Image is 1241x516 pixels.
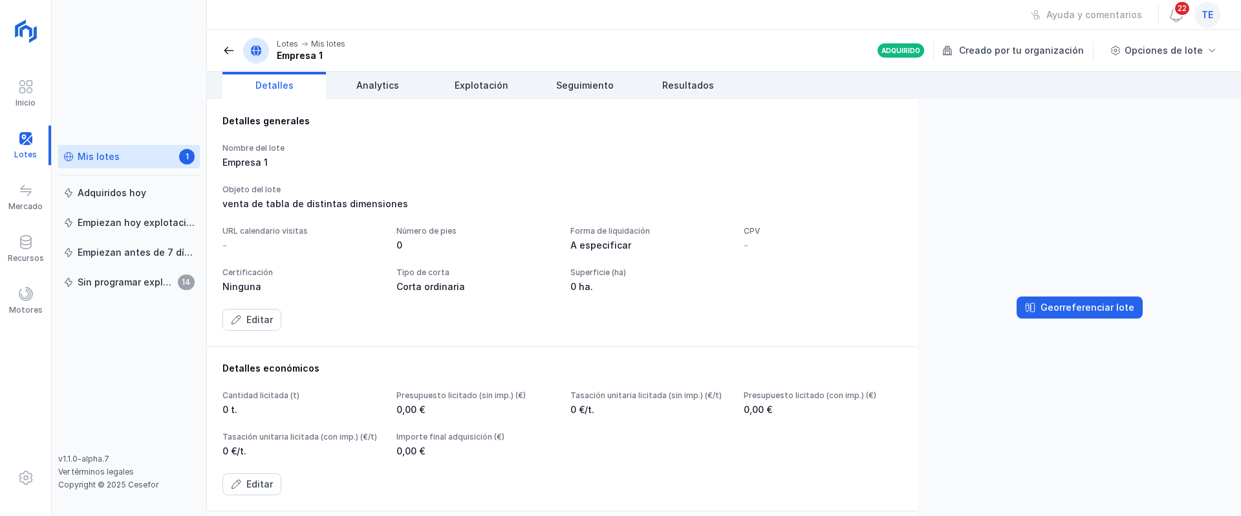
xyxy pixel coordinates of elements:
[222,239,227,252] div: -
[570,403,729,416] div: 0 €/t.
[396,267,555,278] div: Tipo de corta
[246,478,273,491] div: Editar
[58,480,200,490] div: Copyright © 2025 Cesefor
[744,390,902,401] div: Presupuesto licitado (con imp.) (€)
[311,39,345,49] div: Mis lotes
[222,390,381,401] div: Cantidad licitada (t)
[396,403,555,416] div: 0,00 €
[881,46,920,55] div: Adquirido
[222,226,381,236] div: URL calendario visitas
[78,150,120,163] div: Mis lotes
[222,143,381,153] div: Nombre del lote
[556,79,614,92] span: Seguimiento
[222,309,281,331] button: Editar
[58,211,200,234] a: Empiezan hoy explotación
[8,253,44,264] div: Recursos
[222,362,902,375] div: Detalles económicos
[78,246,195,259] div: Empiezan antes de 7 días
[10,15,42,47] img: logoRight.svg
[744,403,902,416] div: 0,00 €
[58,181,200,205] a: Adquiridos hoy
[222,156,381,169] div: Empresa 1
[396,390,555,401] div: Presupuesto licitado (sin imp.) (€)
[246,313,273,326] div: Editar
[570,226,729,236] div: Forma de liquidación
[78,186,146,199] div: Adquiridos hoy
[396,280,555,293] div: Corta ordinaria
[396,445,555,458] div: 0,00 €
[942,41,1095,60] div: Creado por tu organización
[58,271,200,294] a: Sin programar explotación14
[222,267,381,278] div: Certificación
[222,445,381,458] div: 0 €/t.
[277,49,345,62] div: Empresa 1
[744,239,748,252] div: -
[455,79,508,92] span: Explotación
[1022,4,1150,26] button: Ayuda y comentarios
[1174,1,1191,16] span: 22
[58,467,134,477] a: Ver términos legales
[222,197,902,210] div: venta de tabla de distintas dimensiones
[356,79,399,92] span: Analytics
[78,276,174,289] div: Sin programar explotación
[636,72,740,99] a: Resultados
[570,390,729,401] div: Tasación unitaria licitada (sin imp.) (€/t)
[16,98,36,108] div: Inicio
[1202,8,1213,21] span: te
[222,72,326,99] a: Detalles
[533,72,636,99] a: Seguimiento
[78,216,195,229] div: Empiezan hoy explotación
[1017,297,1143,319] button: Georreferenciar lote
[222,403,381,416] div: 0 t.
[429,72,533,99] a: Explotación
[222,473,281,495] button: Editar
[222,185,902,195] div: Objeto del lote
[396,239,555,252] div: 0
[744,226,902,236] div: CPV
[1046,8,1142,21] div: Ayuda y comentarios
[222,280,381,293] div: Ninguna
[8,201,43,212] div: Mercado
[570,267,729,278] div: Superficie (ha)
[58,241,200,264] a: Empiezan antes de 7 días
[178,275,195,290] span: 14
[255,79,294,92] span: Detalles
[58,454,200,464] div: v1.1.0-alpha.7
[222,432,381,442] div: Tasación unitaria licitada (con imp.) (€/t)
[570,239,729,252] div: A especificar
[396,226,555,236] div: Número de pies
[570,280,729,293] div: 0 ha.
[1125,44,1203,57] div: Opciones de lote
[396,432,555,442] div: Importe final adquisición (€)
[179,149,195,164] span: 1
[9,305,43,315] div: Motores
[326,72,429,99] a: Analytics
[222,115,902,128] div: Detalles generales
[1041,301,1134,314] div: Georreferenciar lote
[58,145,200,168] a: Mis lotes1
[277,39,298,49] div: Lotes
[662,79,714,92] span: Resultados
